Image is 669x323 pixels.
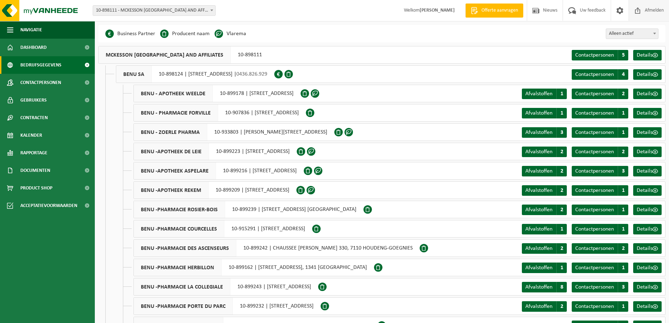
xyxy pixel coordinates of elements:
span: Afvalstoffen [525,304,552,309]
span: Afvalstoffen [525,168,552,174]
span: 1 [618,205,628,215]
span: Contactpersonen [575,188,614,193]
span: Afvalstoffen [525,226,552,232]
span: 1 [618,224,628,234]
span: Afvalstoffen [525,188,552,193]
span: Offerte aanvragen [480,7,520,14]
span: 0436.826.929 [236,71,267,77]
a: Details [633,224,662,234]
div: 10-899242 | CHAUSSEE [PERSON_NAME] 330, 7110 HOUDENG-GOEGNIES [133,239,420,257]
a: Afvalstoffen 1 [522,108,567,118]
a: Afvalstoffen 3 [522,127,567,138]
a: Afvalstoffen 8 [522,282,567,292]
span: 3 [618,166,628,176]
a: Details [633,89,662,99]
a: Details [633,127,662,138]
span: Details [637,110,652,116]
a: Details [633,185,662,196]
a: Contactpersonen 1 [572,301,628,312]
span: Contactpersonen [575,72,614,77]
span: BENU -PHARMACIE LA COLLEGIALE [134,278,230,295]
a: Afvalstoffen 2 [522,301,567,312]
span: Contactpersonen [575,304,614,309]
li: Vlarema [215,28,246,39]
div: 10-915291 | [STREET_ADDRESS] [133,220,312,238]
a: Contactpersonen 1 [572,108,628,118]
a: Details [633,282,662,292]
span: Details [637,265,652,271]
span: Details [637,226,652,232]
span: Details [637,246,652,251]
span: 2 [556,243,567,254]
div: 10-899178 | [STREET_ADDRESS] [133,85,301,102]
span: Details [637,52,652,58]
span: 2 [556,185,567,196]
div: 10-899232 | [STREET_ADDRESS] [133,297,321,315]
a: Contactpersonen 1 [572,205,628,215]
span: Documenten [20,162,50,179]
span: Navigatie [20,21,42,39]
span: Alleen actief [606,28,658,39]
span: 3 [556,127,567,138]
span: Kalender [20,127,42,144]
span: 2 [556,301,567,312]
span: 1 [618,185,628,196]
span: Contactpersonen [575,265,614,271]
span: BENU -PHARMACIE DES ASCENSEURS [134,240,236,257]
span: Alleen actief [606,29,658,39]
span: BENU -PHARMACIE COURCELLES [134,220,224,237]
a: Contactpersonen 5 [572,50,628,60]
strong: [PERSON_NAME] [420,8,455,13]
span: 1 [618,301,628,312]
span: 2 [556,205,567,215]
a: Contactpersonen 2 [572,89,628,99]
a: Afvalstoffen 2 [522,243,567,254]
span: 2 [618,89,628,99]
a: Contactpersonen 3 [572,166,628,176]
a: Details [633,166,662,176]
a: Afvalstoffen 2 [522,185,567,196]
span: 10-898111 - MCKESSON BELGIUM AND AFFILIATES [93,6,215,15]
span: Details [637,130,652,135]
span: BENU - PHARMACIE FORVILLE [134,104,218,121]
a: Details [633,301,662,312]
span: Gebruikers [20,91,47,109]
span: Contactpersonen [575,91,614,97]
a: Offerte aanvragen [465,4,523,18]
span: Contactpersonen [20,74,61,91]
span: 4 [618,69,628,80]
span: Contactpersonen [575,246,614,251]
a: Details [633,69,662,80]
span: BENU - ZOERLE PHARMA [134,124,207,141]
div: 10-899223 | [STREET_ADDRESS] [133,143,297,160]
li: Producent naam [160,28,210,39]
span: Details [637,91,652,97]
span: 8 [556,282,567,292]
div: 10-899209 | [STREET_ADDRESS] [133,181,296,199]
a: Contactpersonen 1 [572,185,628,196]
div: 10-933803 | [PERSON_NAME][STREET_ADDRESS] [133,123,334,141]
span: Contactpersonen [575,149,614,155]
div: 10-899239 | [STREET_ADDRESS] [GEOGRAPHIC_DATA] [133,201,363,218]
a: Contactpersonen 1 [572,263,628,273]
span: 2 [556,147,567,157]
span: 1 [556,89,567,99]
span: Contactpersonen [575,168,614,174]
span: 1 [618,108,628,118]
span: Afvalstoffen [525,110,552,116]
span: 1 [618,263,628,273]
a: Details [633,263,662,273]
span: 1 [556,108,567,118]
span: 2 [618,147,628,157]
span: Contactpersonen [575,207,614,213]
div: 10-898124 | [STREET_ADDRESS] | [116,65,274,83]
span: Product Shop [20,179,52,197]
a: Contactpersonen 2 [572,243,628,254]
span: Details [637,304,652,309]
span: Contactpersonen [575,52,614,58]
span: Contactpersonen [575,110,614,116]
span: 2 [618,243,628,254]
a: Details [633,108,662,118]
span: BENU -PHARMACIE PORTE DU PARC [134,298,233,315]
span: Contactpersonen [575,284,614,290]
